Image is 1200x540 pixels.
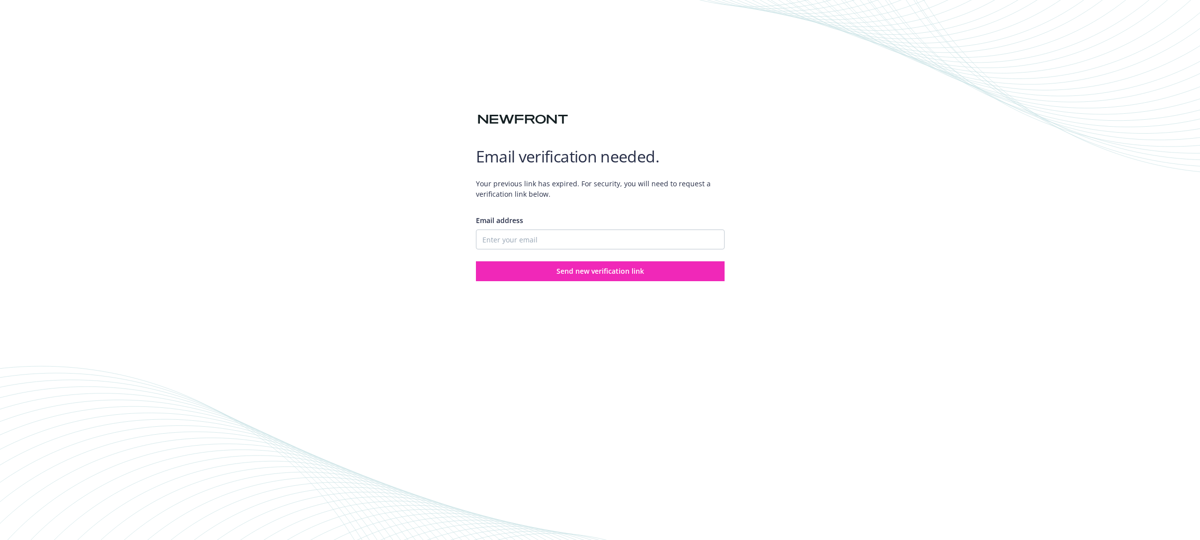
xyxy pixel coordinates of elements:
[556,266,644,276] span: Send new verification link
[476,170,725,207] span: Your previous link has expired. For security, you will need to request a verification link below.
[476,147,725,166] h1: Email verification needed.
[476,261,725,281] button: Send new verification link
[476,111,570,128] img: Newfront logo
[476,216,523,225] span: Email address
[476,230,725,249] input: Enter your email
